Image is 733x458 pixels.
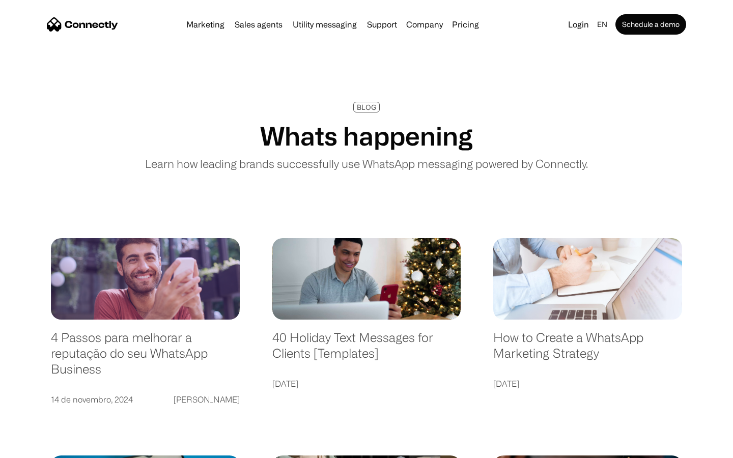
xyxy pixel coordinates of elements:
a: Sales agents [231,20,287,28]
div: [PERSON_NAME] [174,392,240,407]
a: Login [564,17,593,32]
a: home [47,17,118,32]
h1: Whats happening [260,121,473,151]
div: 14 de novembro, 2024 [51,392,133,407]
a: 4 Passos para melhorar a reputação do seu WhatsApp Business [51,330,240,387]
div: en [597,17,607,32]
a: How to Create a WhatsApp Marketing Strategy [493,330,682,371]
a: Support [363,20,401,28]
a: Schedule a demo [615,14,686,35]
a: Marketing [182,20,229,28]
aside: Language selected: English [10,440,61,454]
div: Company [403,17,446,32]
div: BLOG [357,103,376,111]
div: [DATE] [272,377,298,391]
a: Utility messaging [289,20,361,28]
div: en [593,17,613,32]
ul: Language list [20,440,61,454]
div: Company [406,17,443,32]
a: 40 Holiday Text Messages for Clients [Templates] [272,330,461,371]
p: Learn how leading brands successfully use WhatsApp messaging powered by Connectly. [145,155,588,172]
a: Pricing [448,20,483,28]
div: [DATE] [493,377,519,391]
